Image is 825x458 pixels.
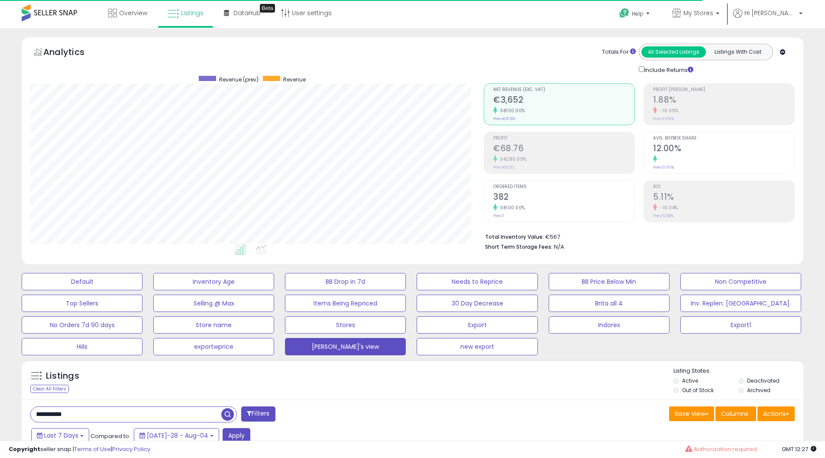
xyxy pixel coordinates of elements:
[554,243,564,251] span: N/A
[673,367,803,375] p: Listing States:
[641,46,706,58] button: All Selected Listings
[493,192,634,204] h2: 382
[682,377,698,384] label: Active
[46,370,79,382] h5: Listings
[285,295,406,312] button: Items Being Repriced
[119,9,147,17] span: Overview
[493,116,515,121] small: Prev: €9.56
[417,316,537,334] button: Export
[782,445,816,453] span: 2025-08-12 12:27 GMT
[9,445,40,453] strong: Copyright
[74,445,111,453] a: Terms of Use
[233,9,261,17] span: DataHub
[744,9,796,17] span: Hi [PERSON_NAME]
[653,88,794,92] span: Profit [PERSON_NAME]
[181,9,204,17] span: Listings
[31,428,89,443] button: Last 7 Days
[241,406,275,422] button: Filters
[497,156,527,162] small: 34280.00%
[153,316,274,334] button: Store name
[91,432,130,440] span: Compared to:
[219,76,259,83] span: Revenue (prev)
[721,409,748,418] span: Columns
[285,273,406,290] button: BB Drop in 7d
[682,387,714,394] label: Out of Stock
[153,273,274,290] button: Inventory Age
[223,428,250,443] button: Apply
[632,65,704,75] div: Include Returns
[9,445,150,454] div: seller snap | |
[493,185,634,189] span: Ordered Items
[22,273,142,290] button: Default
[680,316,801,334] button: Export1
[417,338,537,355] button: new export
[485,243,553,250] b: Short Term Storage Fees:
[134,428,219,443] button: [DATE]-28 - Aug-04
[757,406,795,421] button: Actions
[653,136,794,141] span: Avg. Buybox Share
[485,233,544,240] b: Total Inventory Value:
[657,205,678,211] small: -10.04%
[653,95,794,107] h2: 1.88%
[653,143,794,155] h2: 12.00%
[285,338,406,355] button: [PERSON_NAME]'s view
[22,295,142,312] button: Top Sellers
[733,9,802,28] a: Hi [PERSON_NAME]
[653,116,674,121] small: Prev: 2.09%
[493,88,634,92] span: Net Revenue (Exc. VAT)
[669,406,714,421] button: Save View
[497,107,525,114] small: 38100.00%
[493,165,514,170] small: Prev: €0.20
[30,385,69,393] div: Clear All Filters
[44,431,78,440] span: Last 7 Days
[705,46,770,58] button: Listings With Cost
[493,143,634,155] h2: €68.76
[260,4,275,13] div: Tooltip anchor
[549,316,670,334] button: Indorex
[22,338,142,355] button: Hiils
[683,9,713,17] span: My Stores
[747,377,780,384] label: Deactivated
[22,316,142,334] button: No Orders 7d 90 days
[285,316,406,334] button: Stores
[680,295,801,312] button: Inv. Replen. [GEOGRAPHIC_DATA].
[657,107,679,114] small: -10.05%
[493,136,634,141] span: Profit
[680,273,801,290] button: Non Competitive
[153,338,274,355] button: exportwprice
[602,48,636,56] div: Totals For
[493,95,634,107] h2: €3,652
[632,10,644,17] span: Help
[283,76,306,83] span: Revenue
[147,431,208,440] span: [DATE]-28 - Aug-04
[485,231,788,241] li: €567
[549,273,670,290] button: BB Price Below Min
[153,295,274,312] button: Selling @ Max
[747,387,770,394] label: Archived
[112,445,150,453] a: Privacy Policy
[493,213,504,218] small: Prev: 1
[653,213,673,218] small: Prev: 5.68%
[619,8,630,19] i: Get Help
[653,165,674,170] small: Prev: 0.00%
[612,1,658,28] a: Help
[715,406,756,421] button: Columns
[549,295,670,312] button: Brita all 4
[417,295,537,312] button: 30 Day Decrease
[653,192,794,204] h2: 5.11%
[417,273,537,290] button: Needs to Reprice
[497,205,525,211] small: 38100.00%
[653,185,794,189] span: ROI
[43,46,101,60] h5: Analytics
